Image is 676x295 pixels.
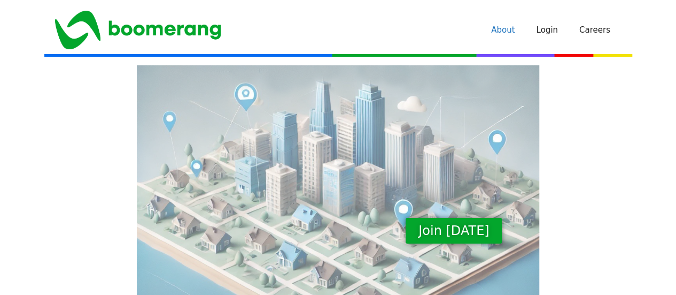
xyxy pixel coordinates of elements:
nav: Primary [480,14,621,46]
a: Join [DATE] [406,218,502,244]
a: Login [525,14,568,46]
a: Careers [569,14,621,46]
a: About [480,14,525,46]
span: Join [DATE] [418,224,489,237]
img: Boomerang Realty Network [55,11,221,49]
